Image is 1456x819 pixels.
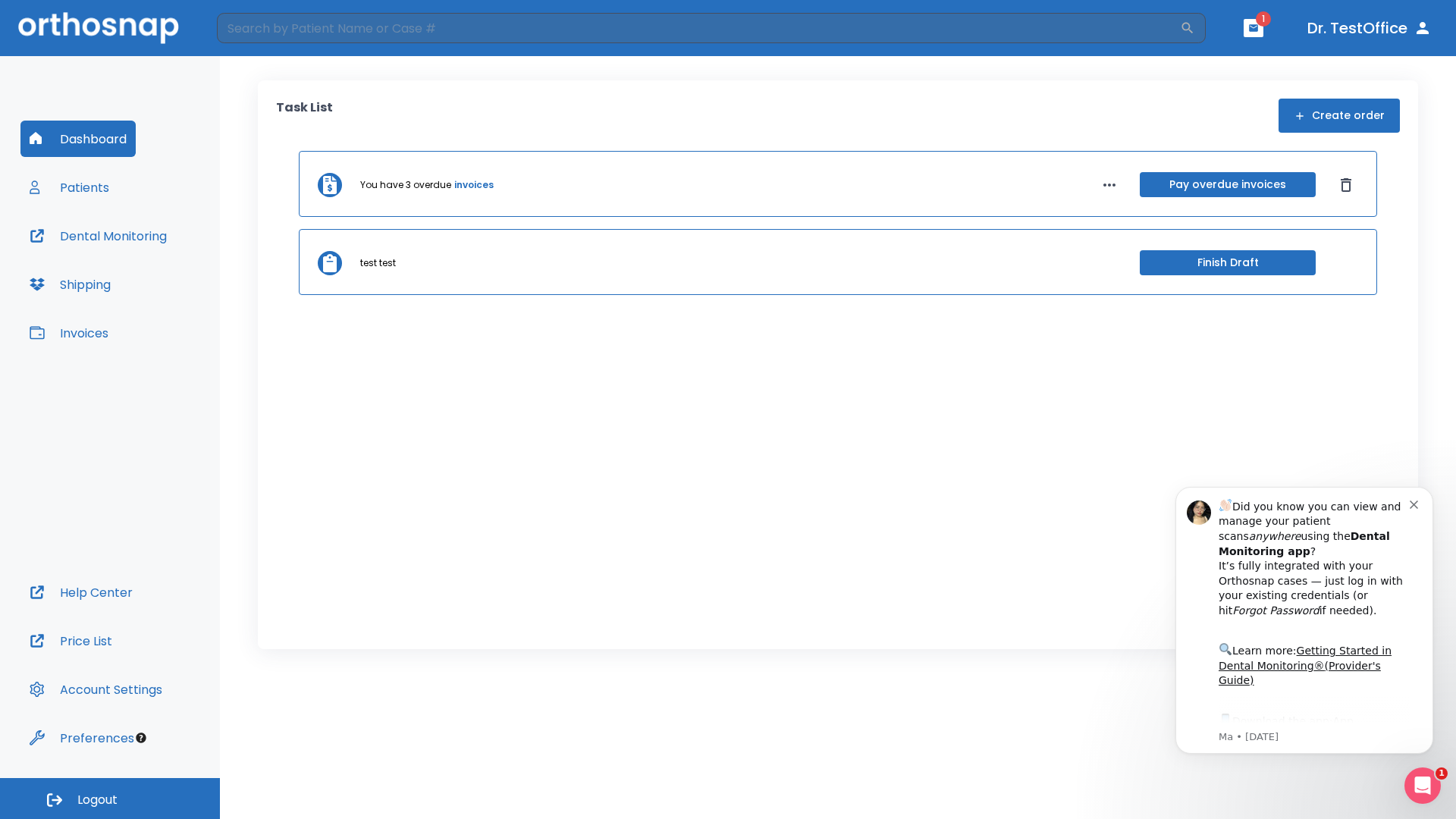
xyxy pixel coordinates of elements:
[20,315,118,351] button: Invoices
[217,13,1180,43] input: Search by Patient Name or Case #
[20,169,118,206] button: Patients
[20,720,143,756] button: Preferences
[276,99,333,133] p: Task List
[360,256,396,270] p: test test
[20,574,142,610] button: Help Center
[1436,767,1448,780] span: 1
[66,251,201,278] a: App Store
[1301,14,1438,42] button: Dr. TestOffice
[20,671,171,708] button: Account Settings
[1153,464,1456,778] iframe: Intercom notifications message
[257,33,269,45] button: Dismiss notification
[134,731,148,745] div: Tooltip anchor
[20,218,176,254] button: Dental Monitoring
[1140,250,1316,275] button: Finish Draft
[77,792,118,808] span: Logout
[1279,99,1400,133] button: Create order
[20,623,121,659] button: Price List
[1140,172,1316,197] button: Pay overdue invoices
[20,121,136,157] button: Dashboard
[20,266,120,303] button: Shipping
[360,178,451,192] p: You have 3 overdue
[454,178,494,192] a: invoices
[1256,11,1271,27] span: 1
[66,247,257,325] div: Download the app: | ​ Let us know if you need help getting started!
[1334,173,1358,197] button: Dismiss
[18,12,179,43] img: Orthosnap
[66,266,257,280] p: Message from Ma, sent 1w ago
[1404,767,1441,804] iframe: Intercom live chat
